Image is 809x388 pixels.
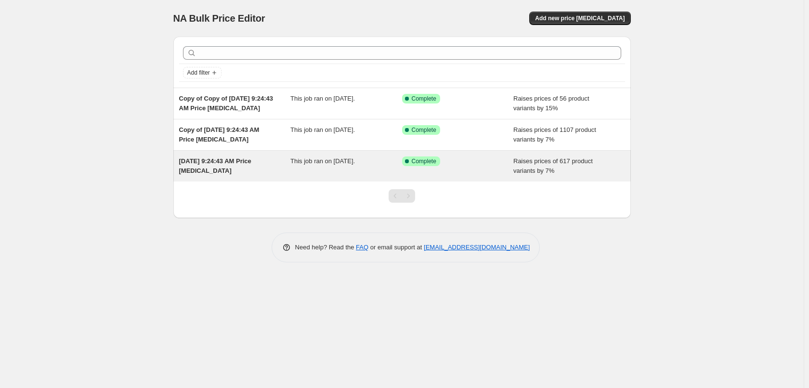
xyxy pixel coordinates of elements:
span: Complete [412,95,436,103]
span: Raises prices of 617 product variants by 7% [513,157,593,174]
span: This job ran on [DATE]. [290,157,355,165]
span: Raises prices of 1107 product variants by 7% [513,126,596,143]
span: NA Bulk Price Editor [173,13,265,24]
span: Add filter [187,69,210,77]
span: Copy of [DATE] 9:24:43 AM Price [MEDICAL_DATA] [179,126,260,143]
span: or email support at [368,244,424,251]
span: Add new price [MEDICAL_DATA] [535,14,625,22]
a: FAQ [356,244,368,251]
span: This job ran on [DATE]. [290,95,355,102]
span: [DATE] 9:24:43 AM Price [MEDICAL_DATA] [179,157,251,174]
span: Need help? Read the [295,244,356,251]
span: This job ran on [DATE]. [290,126,355,133]
button: Add filter [183,67,222,78]
button: Add new price [MEDICAL_DATA] [529,12,630,25]
span: Raises prices of 56 product variants by 15% [513,95,589,112]
span: Complete [412,126,436,134]
span: Complete [412,157,436,165]
a: [EMAIL_ADDRESS][DOMAIN_NAME] [424,244,530,251]
nav: Pagination [389,189,415,203]
span: Copy of Copy of [DATE] 9:24:43 AM Price [MEDICAL_DATA] [179,95,274,112]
